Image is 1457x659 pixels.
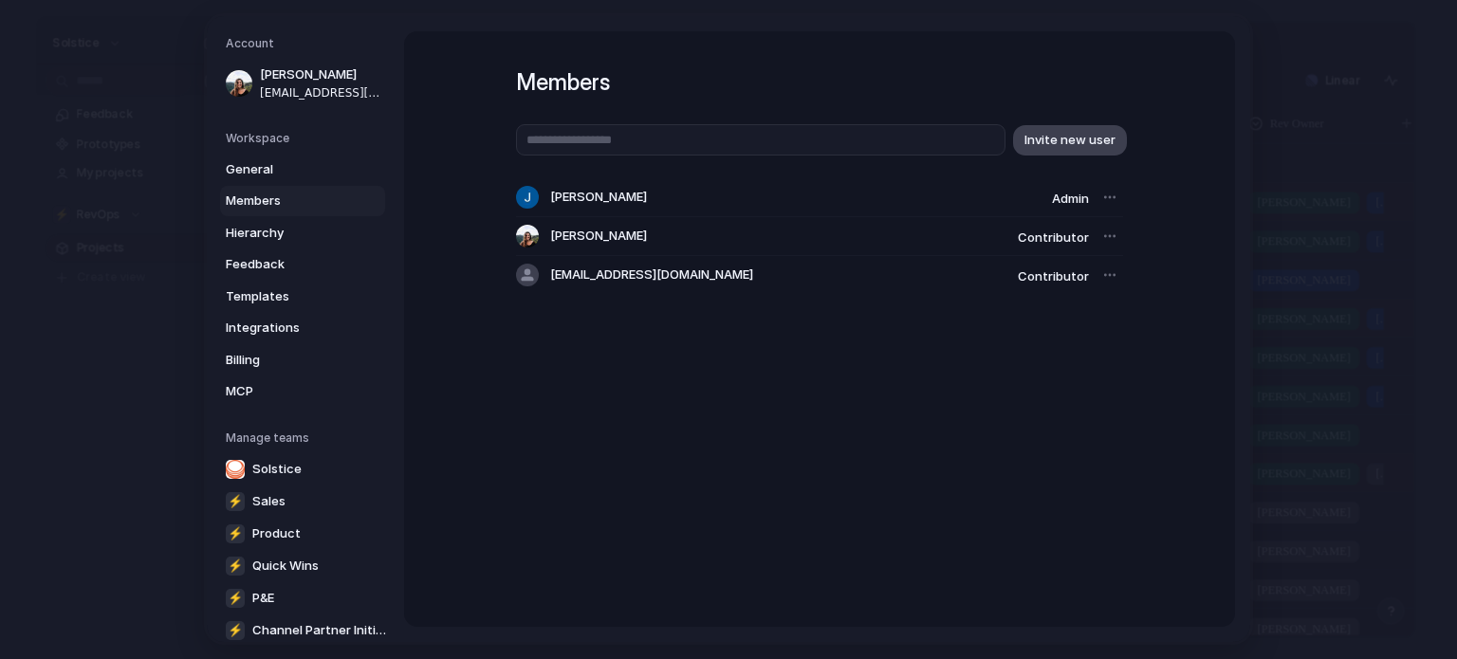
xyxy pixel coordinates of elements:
span: Solstice [252,460,302,479]
span: Members [226,192,347,211]
span: MCP [226,382,347,401]
span: Contributor [1018,229,1089,245]
a: Members [220,186,385,216]
a: ⚡Quick Wins [220,551,395,581]
h5: Workspace [226,130,385,147]
span: P&E [252,589,274,608]
span: Sales [252,492,286,511]
span: [PERSON_NAME] [550,228,647,247]
span: [EMAIL_ADDRESS][DOMAIN_NAME] [260,84,381,101]
h5: Account [226,35,385,52]
a: ⚡P&E [220,583,395,613]
div: ⚡ [226,492,245,511]
a: MCP [220,376,385,407]
a: Solstice [220,454,395,485]
div: ⚡ [226,524,245,543]
span: Admin [1052,191,1089,206]
span: [EMAIL_ADDRESS][DOMAIN_NAME] [550,266,753,285]
h1: Members [516,65,1123,100]
span: Billing [226,351,347,370]
span: Hierarchy [226,224,347,243]
div: ⚡ [226,557,245,576]
span: Contributor [1018,268,1089,284]
span: General [226,160,347,179]
a: [PERSON_NAME][EMAIL_ADDRESS][DOMAIN_NAME] [220,60,385,107]
span: Channel Partner Initiatives [252,621,389,640]
div: ⚡ [226,621,245,640]
button: Invite new user [1013,125,1127,156]
a: Integrations [220,313,385,343]
a: Feedback [220,249,385,280]
span: [PERSON_NAME] [260,65,381,84]
span: Integrations [226,319,347,338]
a: ⚡Sales [220,486,395,517]
a: ⚡Product [220,519,395,549]
span: Templates [226,287,347,306]
h5: Manage teams [226,430,385,447]
a: Hierarchy [220,218,385,248]
a: Templates [220,282,385,312]
a: General [220,155,385,185]
span: [PERSON_NAME] [550,189,647,208]
div: ⚡ [226,589,245,608]
span: Invite new user [1024,131,1116,150]
a: Billing [220,345,385,375]
span: Quick Wins [252,557,319,576]
a: ⚡Channel Partner Initiatives [220,615,395,646]
span: Feedback [226,255,347,274]
span: Product [252,524,301,543]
